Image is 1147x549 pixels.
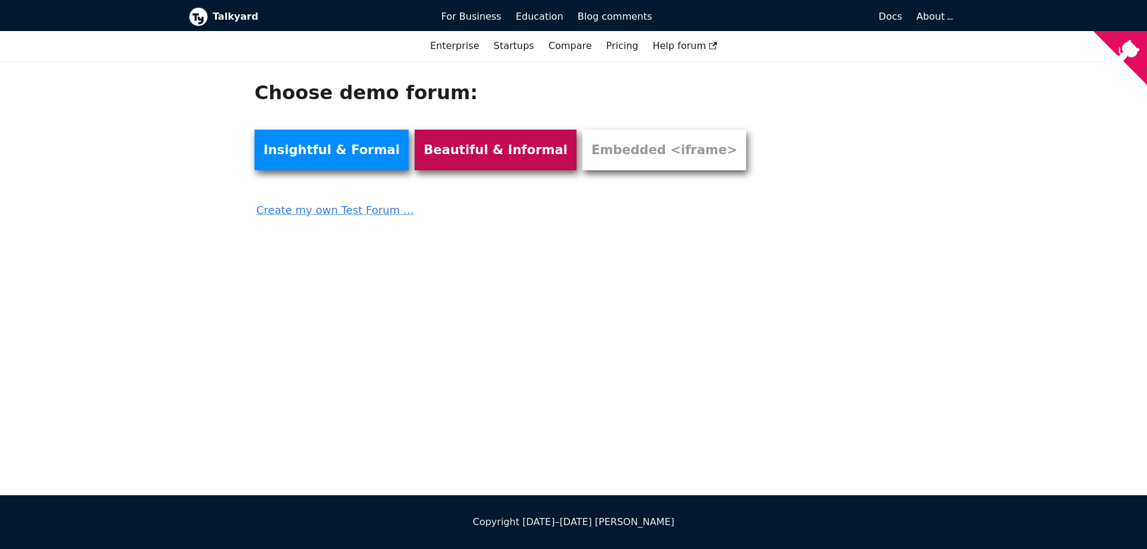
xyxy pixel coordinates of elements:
a: Startups [486,36,541,56]
a: Beautiful & Informal [415,130,576,170]
span: For Business [441,11,502,22]
a: Blog comments [571,7,660,27]
div: Copyright [DATE]–[DATE] [PERSON_NAME] [189,514,958,530]
a: Create my own Test Forum ... [254,193,761,219]
a: Pricing [599,36,646,56]
h1: Choose demo forum: [254,81,761,105]
a: Docs [660,7,910,27]
a: Education [508,7,571,27]
a: Insightful & Formal [254,130,409,170]
span: Education [516,11,563,22]
a: Enterprise [423,36,486,56]
img: Talkyard logo [189,7,208,26]
a: For Business [434,7,509,27]
a: Talkyard logoTalkyard [189,7,425,26]
b: Talkyard [213,9,425,24]
span: Help forum [652,40,717,51]
a: Compare [548,40,592,51]
a: Help forum [645,36,724,56]
a: About [916,11,951,22]
span: Docs [879,11,902,22]
span: Blog comments [578,11,652,22]
a: Embedded <iframe> [582,130,746,170]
